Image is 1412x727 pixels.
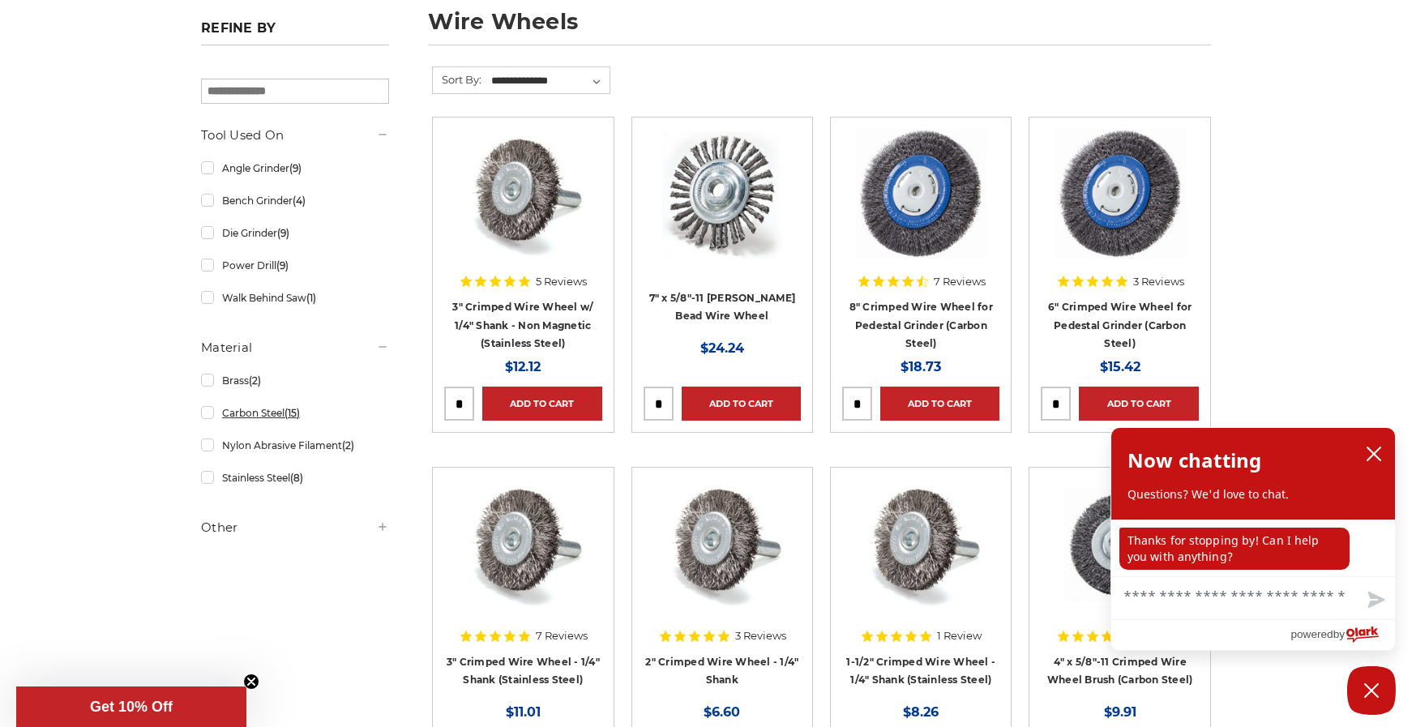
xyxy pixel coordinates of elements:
h2: Now chatting [1127,444,1261,477]
img: Crimped Wire Wheel with Shank [657,479,787,609]
span: powered [1290,624,1333,644]
a: Nylon Abrasive Filament [201,431,389,460]
a: Stainless Steel [201,464,389,492]
button: Close Chatbox [1347,666,1396,715]
a: Angle Grinder [201,154,389,182]
a: Crimped Wire Wheel with Shank [444,479,601,636]
a: Walk Behind Saw [201,284,389,312]
span: Get 10% Off [90,699,173,715]
span: (9) [277,227,289,239]
a: Powered by Olark [1290,620,1395,650]
img: 4" x 5/8"-11 Crimped Wire Wheel Brush (Carbon Steel) [1050,479,1189,609]
a: 1-1/2" Crimped Wire Wheel - 1/4" Shank (Stainless Steel) [846,656,995,686]
div: Get 10% OffClose teaser [16,686,246,727]
a: Add to Cart [880,387,999,421]
span: (1) [306,292,316,304]
h5: Tool Used On [201,126,389,145]
a: Die Grinder [201,219,389,247]
div: chat [1111,520,1395,576]
div: olark chatbox [1110,427,1396,651]
a: 2" Crimped Wire Wheel - 1/4" Shank [645,656,798,686]
img: 6" Crimped Wire Wheel for Pedestal Grinder [1052,129,1188,259]
a: 4" x 5/8"-11 Crimped Wire Wheel Brush (Carbon Steel) [1047,656,1193,686]
img: 8" Crimped Wire Wheel for Pedestal Grinder [853,129,989,259]
span: (2) [342,439,354,451]
p: Thanks for stopping by! Can I help you with anything? [1119,528,1350,570]
a: 8" Crimped Wire Wheel for Pedestal Grinder (Carbon Steel) [849,301,993,349]
a: 7" x 5/8"-11 [PERSON_NAME] Bead Wire Wheel [649,292,796,323]
button: Send message [1354,582,1395,619]
a: Add to Cart [482,387,601,421]
h1: wire wheels [428,11,1211,45]
span: 3 Reviews [1133,276,1184,287]
img: Crimped Wire Wheel with Shank [458,479,588,609]
button: close chatbox [1361,442,1387,466]
button: Close teaser [243,674,259,690]
label: Sort By: [433,67,481,92]
span: (8) [290,472,303,484]
span: 7 Reviews [536,631,588,641]
span: 3 Reviews [735,631,786,641]
a: Brass [201,366,389,395]
img: 7" x 5/8"-11 Stringer Bead Wire Wheel [657,129,787,259]
a: Carbon Steel [201,399,389,427]
a: 3" Crimped Wire Wheel - 1/4" Shank (Stainless Steel) [447,656,600,686]
span: $9.91 [1104,704,1136,720]
span: 1 Review [937,631,982,641]
span: (9) [289,162,302,174]
span: 5 Reviews [536,276,587,287]
span: $24.24 [700,340,744,356]
span: (9) [276,259,289,272]
span: 7 Reviews [934,276,986,287]
a: Bench Grinder [201,186,389,215]
span: (2) [249,374,261,387]
a: 4" x 5/8"-11 Crimped Wire Wheel Brush (Carbon Steel) [1041,479,1198,636]
img: Crimped Wire Wheel with Shank [856,479,986,609]
h5: Material [201,338,389,357]
a: Crimped Wire Wheel with Shank [644,479,801,636]
span: $18.73 [901,359,941,374]
img: Crimped Wire Wheel with Shank Non Magnetic [458,129,588,259]
span: $12.12 [505,359,541,374]
a: 6" Crimped Wire Wheel for Pedestal Grinder (Carbon Steel) [1048,301,1192,349]
a: Add to Cart [682,387,801,421]
a: 6" Crimped Wire Wheel for Pedestal Grinder [1041,129,1198,286]
h5: Other [201,518,389,537]
a: Crimped Wire Wheel with Shank [842,479,999,636]
span: (15) [285,407,300,419]
span: $6.60 [704,704,740,720]
span: $15.42 [1100,359,1140,374]
p: Questions? We'd love to chat. [1127,486,1379,502]
a: 3" Crimped Wire Wheel w/ 1/4" Shank - Non Magnetic (Stainless Steel) [452,301,593,349]
a: Crimped Wire Wheel with Shank Non Magnetic [444,129,601,286]
a: Add to Cart [1079,387,1198,421]
span: $11.01 [506,704,541,720]
span: by [1333,624,1345,644]
h5: Refine by [201,20,389,45]
a: 7" x 5/8"-11 Stringer Bead Wire Wheel [644,129,801,286]
a: 8" Crimped Wire Wheel for Pedestal Grinder [842,129,999,286]
select: Sort By: [489,69,610,93]
span: (4) [293,195,306,207]
a: Power Drill [201,251,389,280]
span: $8.26 [903,704,939,720]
